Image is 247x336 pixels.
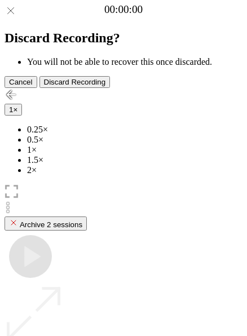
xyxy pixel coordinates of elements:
li: 1.5× [27,155,242,165]
div: Archive 2 sessions [9,218,82,229]
li: 0.5× [27,135,242,145]
button: Discard Recording [39,76,111,88]
li: 1× [27,145,242,155]
li: 2× [27,165,242,175]
button: Archive 2 sessions [5,216,87,231]
button: Cancel [5,76,37,88]
span: 1 [9,105,13,114]
button: 1× [5,104,22,116]
li: You will not be able to recover this once discarded. [27,57,242,67]
li: 0.25× [27,125,242,135]
a: 00:00:00 [104,3,143,16]
h2: Discard Recording? [5,30,242,46]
